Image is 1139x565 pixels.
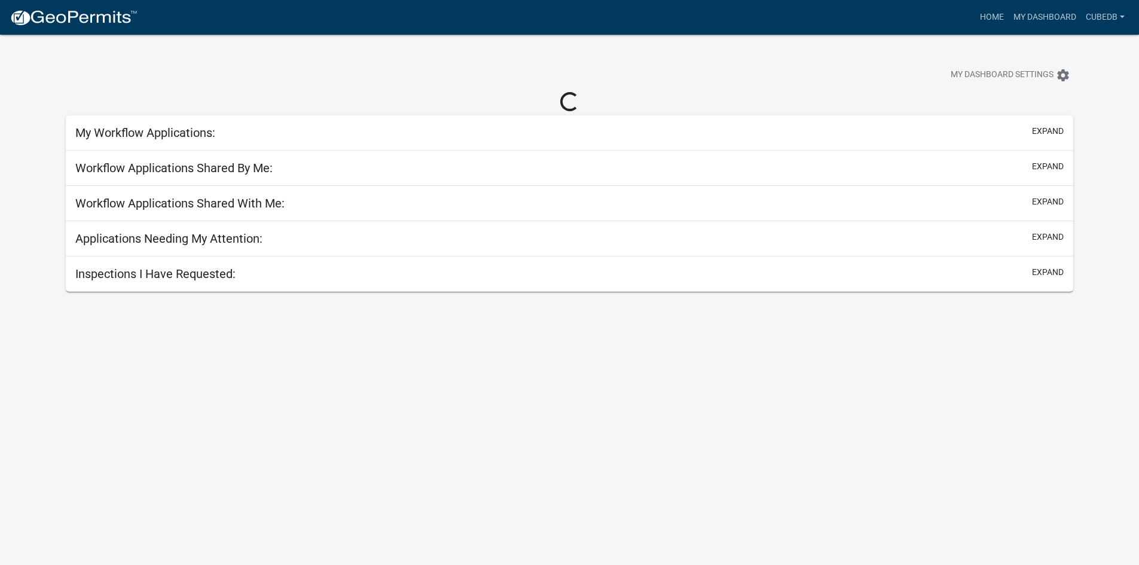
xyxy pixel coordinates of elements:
[75,267,236,281] h5: Inspections I Have Requested:
[1032,266,1064,279] button: expand
[1032,160,1064,173] button: expand
[1009,6,1081,29] a: My Dashboard
[1032,196,1064,208] button: expand
[75,231,262,246] h5: Applications Needing My Attention:
[75,126,215,140] h5: My Workflow Applications:
[75,161,273,175] h5: Workflow Applications Shared By Me:
[951,68,1054,83] span: My Dashboard Settings
[1032,125,1064,138] button: expand
[75,196,285,210] h5: Workflow Applications Shared With Me:
[941,63,1080,87] button: My Dashboard Settingssettings
[1056,68,1070,83] i: settings
[1032,231,1064,243] button: expand
[1081,6,1129,29] a: CubedB
[975,6,1009,29] a: Home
